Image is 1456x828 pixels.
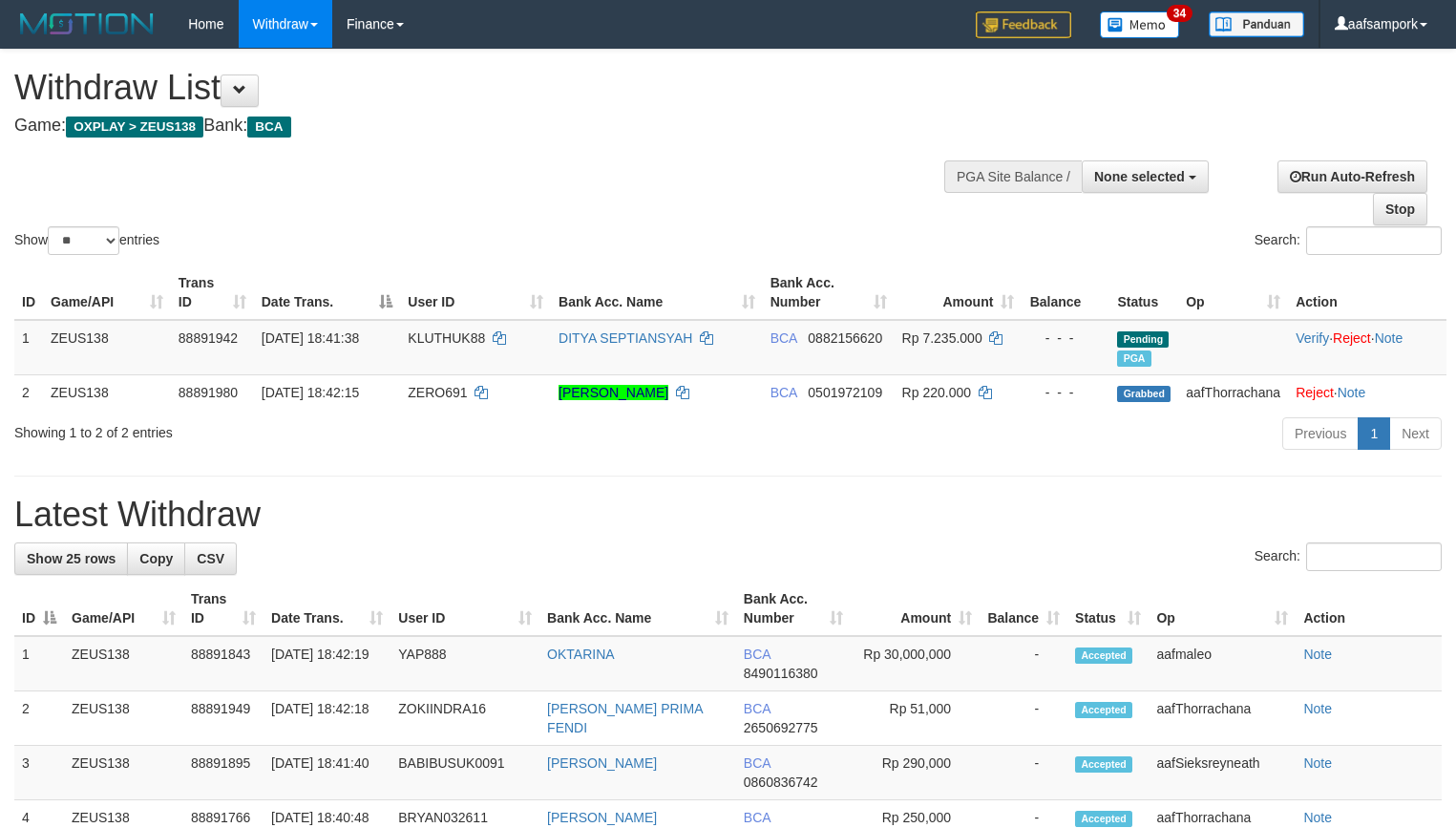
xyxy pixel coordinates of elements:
[547,647,615,662] a: OKTARINA
[808,385,882,400] span: Copy 0501972109 to clipboard
[264,636,390,691] td: [DATE] 18:42:19
[64,582,183,636] th: Game/API: activate to sort column ascending
[547,701,703,735] a: [PERSON_NAME] PRIMA FENDI
[27,551,116,566] span: Show 25 rows
[66,117,203,138] span: OXPLAY > ZEUS138
[547,810,657,825] a: [PERSON_NAME]
[390,746,539,800] td: BABIBUSUK0091
[902,385,971,400] span: Rp 220.000
[408,330,485,346] span: KLUTHUK88
[390,636,539,691] td: YAP888
[14,10,159,38] img: MOTION_logo.png
[43,374,171,410] td: ZEUS138
[744,701,770,716] span: BCA
[262,330,359,346] span: [DATE] 18:41:38
[43,320,171,375] td: ZEUS138
[1075,756,1132,773] span: Accepted
[1255,226,1442,255] label: Search:
[179,385,238,400] span: 88891980
[1067,582,1149,636] th: Status: activate to sort column ascending
[1303,647,1332,662] a: Note
[183,691,264,746] td: 88891949
[14,320,43,375] td: 1
[1100,11,1180,38] img: Button%20Memo.svg
[1109,265,1178,320] th: Status
[744,666,818,681] span: Copy 8490116380 to clipboard
[976,11,1071,38] img: Feedback.jpg
[539,582,736,636] th: Bank Acc. Name: activate to sort column ascending
[944,160,1082,193] div: PGA Site Balance /
[547,755,657,771] a: [PERSON_NAME]
[247,117,290,138] span: BCA
[1303,755,1332,771] a: Note
[1296,385,1334,400] a: Reject
[851,636,980,691] td: Rp 30,000,000
[127,542,185,575] a: Copy
[262,385,359,400] span: [DATE] 18:42:15
[64,746,183,800] td: ZEUS138
[744,720,818,735] span: Copy 2650692775 to clipboard
[1117,331,1169,348] span: Pending
[1255,542,1442,571] label: Search:
[744,755,770,771] span: BCA
[171,265,254,320] th: Trans ID: activate to sort column ascending
[1338,385,1366,400] a: Note
[1117,350,1150,367] span: Marked by aafnoeunsreypich
[980,691,1067,746] td: -
[1306,542,1442,571] input: Search:
[1282,417,1359,450] a: Previous
[183,746,264,800] td: 88891895
[14,746,64,800] td: 3
[1022,265,1109,320] th: Balance
[770,385,797,400] span: BCA
[1277,160,1427,193] a: Run Auto-Refresh
[1373,193,1427,225] a: Stop
[895,265,1023,320] th: Amount: activate to sort column ascending
[14,226,159,255] label: Show entries
[980,636,1067,691] td: -
[1358,417,1390,450] a: 1
[770,330,797,346] span: BCA
[400,265,551,320] th: User ID: activate to sort column ascending
[1167,5,1192,22] span: 34
[559,385,668,400] a: [PERSON_NAME]
[64,636,183,691] td: ZEUS138
[1288,374,1446,410] td: ·
[1178,265,1288,320] th: Op: activate to sort column ascending
[14,496,1442,534] h1: Latest Withdraw
[851,691,980,746] td: Rp 51,000
[1288,265,1446,320] th: Action
[14,691,64,746] td: 2
[14,265,43,320] th: ID
[14,117,952,136] h4: Game: Bank:
[390,582,539,636] th: User ID: activate to sort column ascending
[14,69,952,107] h1: Withdraw List
[64,691,183,746] td: ZEUS138
[1029,383,1102,402] div: - - -
[1149,691,1296,746] td: aafThorrachana
[14,582,64,636] th: ID: activate to sort column descending
[197,551,224,566] span: CSV
[1296,330,1329,346] a: Verify
[139,551,173,566] span: Copy
[1149,746,1296,800] td: aafSieksreyneath
[264,582,390,636] th: Date Trans.: activate to sort column ascending
[1333,330,1371,346] a: Reject
[183,582,264,636] th: Trans ID: activate to sort column ascending
[1296,582,1442,636] th: Action
[1209,11,1304,37] img: panduan.png
[183,636,264,691] td: 88891843
[808,330,882,346] span: Copy 0882156620 to clipboard
[980,746,1067,800] td: -
[1178,374,1288,410] td: aafThorrachana
[264,746,390,800] td: [DATE] 18:41:40
[184,542,237,575] a: CSV
[1303,810,1332,825] a: Note
[48,226,119,255] select: Showentries
[1117,386,1171,402] span: Grabbed
[390,691,539,746] td: ZOKIINDRA16
[1288,320,1446,375] td: · ·
[1149,636,1296,691] td: aafmaleo
[1389,417,1442,450] a: Next
[736,582,851,636] th: Bank Acc. Number: activate to sort column ascending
